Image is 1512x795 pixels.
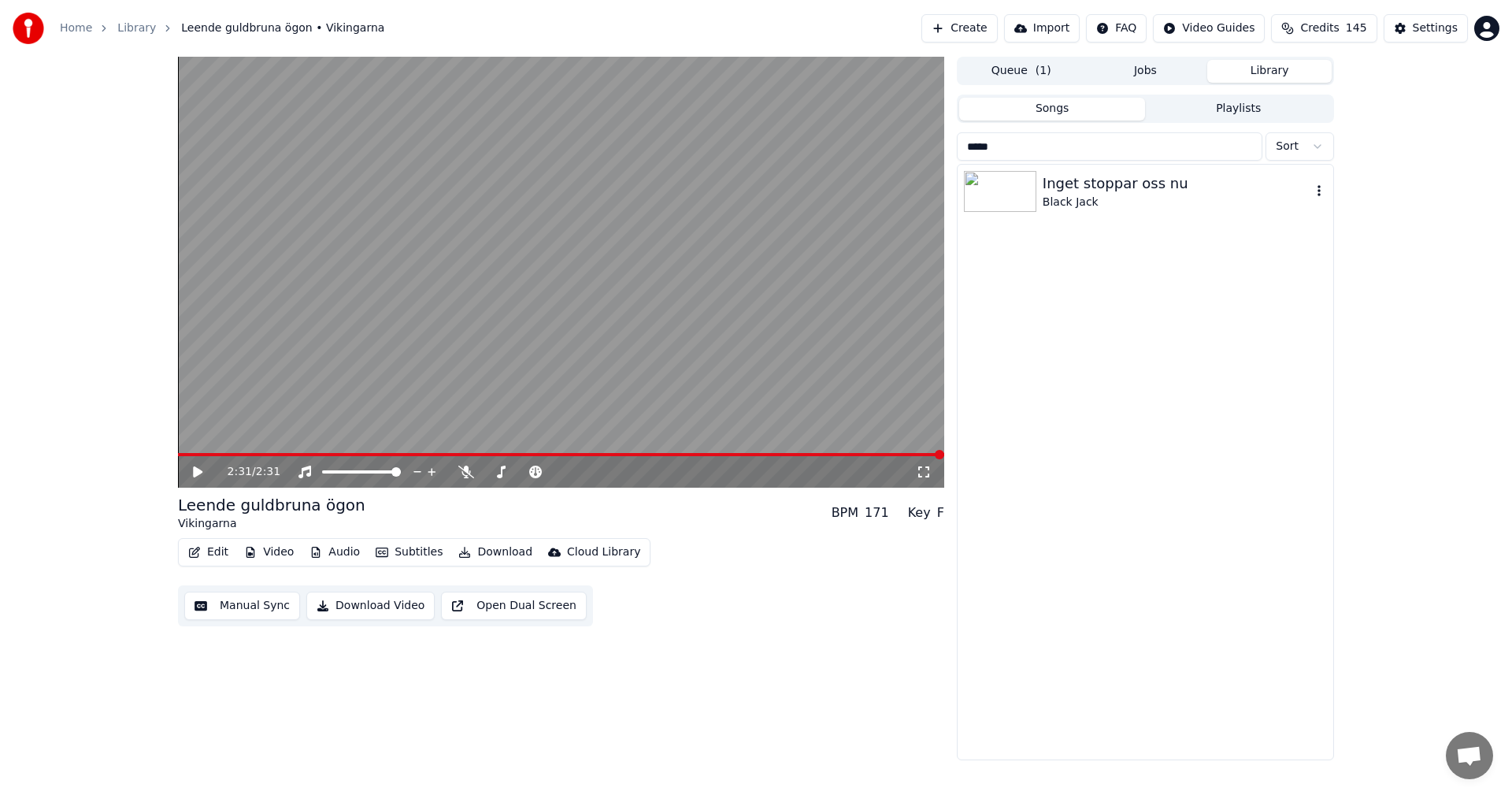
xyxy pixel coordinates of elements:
[1384,14,1468,43] button: Settings
[1271,14,1377,43] button: Credits145
[178,516,365,532] div: Vikingarna
[1300,20,1339,36] span: Credits
[959,98,1146,121] button: Songs
[937,503,944,522] div: F
[1153,14,1265,43] button: Video Guides
[1413,20,1458,36] div: Settings
[441,592,587,620] button: Open Dual Screen
[256,464,280,480] span: 2:31
[60,20,92,36] a: Home
[117,20,156,36] a: Library
[182,541,235,563] button: Edit
[1446,732,1493,779] div: Öppna chatt
[178,494,365,516] div: Leende guldbruna ögon
[452,541,539,563] button: Download
[1036,63,1051,79] span: ( 1 )
[1276,139,1299,154] span: Sort
[1043,173,1311,195] div: Inget stoppar oss nu
[1145,98,1332,121] button: Playlists
[832,503,858,522] div: BPM
[184,592,300,620] button: Manual Sync
[1086,14,1147,43] button: FAQ
[181,20,384,36] span: Leende guldbruna ögon • Vikingarna
[1043,195,1311,210] div: Black Jack
[1346,20,1367,36] span: 145
[238,541,300,563] button: Video
[13,13,44,44] img: youka
[908,503,931,522] div: Key
[369,541,449,563] button: Subtitles
[306,592,435,620] button: Download Video
[1084,60,1208,83] button: Jobs
[567,544,640,560] div: Cloud Library
[959,60,1084,83] button: Queue
[921,14,998,43] button: Create
[1004,14,1080,43] button: Import
[303,541,366,563] button: Audio
[865,503,889,522] div: 171
[60,20,384,36] nav: breadcrumb
[1207,60,1332,83] button: Library
[228,464,265,480] div: /
[228,464,252,480] span: 2:31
